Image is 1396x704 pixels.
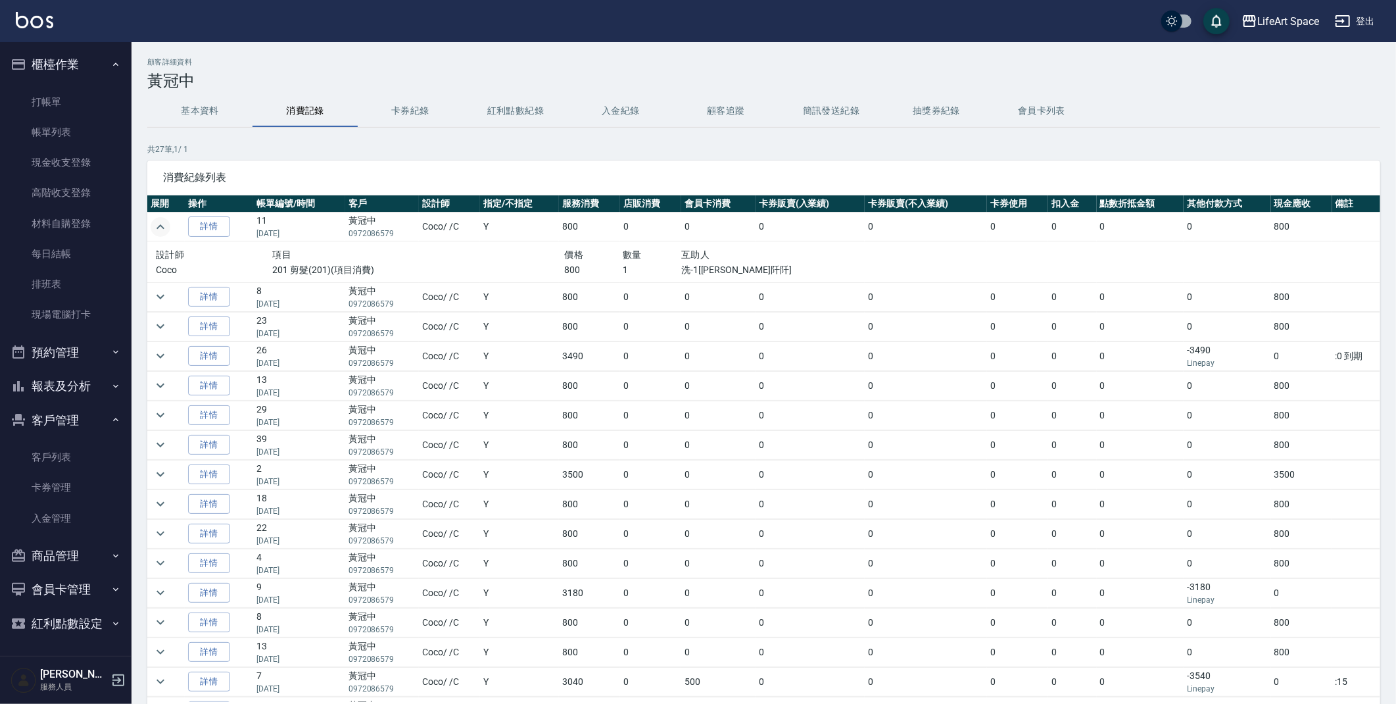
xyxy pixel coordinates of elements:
td: 0 [620,460,681,489]
td: 0 [1048,460,1096,489]
th: 扣入金 [1048,195,1096,213]
td: Y [480,460,559,489]
p: 0972086579 [349,446,416,458]
a: 詳情 [188,287,230,307]
td: 800 [1271,519,1332,548]
button: expand row [151,553,170,573]
td: 0 [1048,430,1096,459]
p: 0972086579 [349,298,416,310]
td: Y [480,312,559,341]
td: Coco / /C [419,578,480,607]
td: 9 [253,578,345,607]
span: 設計師 [156,249,184,260]
td: 0 [620,578,681,607]
td: Y [480,608,559,637]
td: 0 [681,490,756,518]
p: [DATE] [256,228,342,239]
td: Y [480,213,559,241]
h5: [PERSON_NAME] [40,668,107,681]
td: 0 [756,578,865,607]
td: 0 [1048,578,1096,607]
button: expand row [151,435,170,455]
td: 0 [756,608,865,637]
td: 黃冠中 [345,341,420,370]
td: 0 [987,341,1048,370]
button: 會員卡列表 [989,95,1094,127]
td: 0 [987,519,1048,548]
a: 詳情 [188,346,230,366]
td: 0 [865,490,987,518]
th: 卡券使用 [987,195,1048,213]
td: -3180 [1184,578,1271,607]
td: 800 [1271,401,1332,430]
a: 詳情 [188,672,230,692]
th: 其他付款方式 [1184,195,1271,213]
td: 0 [756,401,865,430]
button: expand row [151,583,170,603]
a: 詳情 [188,376,230,396]
img: Logo [16,12,53,28]
td: 0 [1184,401,1271,430]
td: 0 [987,490,1048,518]
span: 數量 [623,249,642,260]
td: 0 [1097,460,1184,489]
button: expand row [151,316,170,336]
a: 詳情 [188,216,230,237]
button: expand row [151,376,170,395]
td: 黃冠中 [345,490,420,518]
p: 0972086579 [349,535,416,547]
a: 詳情 [188,465,230,485]
td: Y [480,578,559,607]
button: 入金紀錄 [568,95,673,127]
button: 消費記錄 [253,95,358,127]
th: 帳單編號/時間 [253,195,345,213]
td: 黃冠中 [345,401,420,430]
th: 指定/不指定 [480,195,559,213]
h2: 顧客詳細資料 [147,58,1380,66]
a: 現場電腦打卡 [5,299,126,330]
td: 0 [620,549,681,578]
td: -3490 [1184,341,1271,370]
th: 設計師 [419,195,480,213]
td: 0 [987,312,1048,341]
td: 800 [1271,213,1332,241]
button: 報表及分析 [5,369,126,403]
td: 8 [253,282,345,311]
td: 0 [865,401,987,430]
p: [DATE] [256,357,342,369]
td: Y [480,549,559,578]
th: 卡券販賣(入業績) [756,195,865,213]
td: 800 [559,371,620,400]
td: 800 [559,312,620,341]
td: 0 [865,519,987,548]
th: 點數折抵金額 [1097,195,1184,213]
td: 800 [559,430,620,459]
a: 詳情 [188,494,230,515]
img: Person [11,667,37,693]
th: 展開 [147,195,185,213]
td: 0 [1097,213,1184,241]
td: 0 [620,312,681,341]
td: 0 [1184,213,1271,241]
th: 現金應收 [1271,195,1332,213]
td: 800 [1271,312,1332,341]
td: 0 [987,213,1048,241]
span: 互助人 [681,249,710,260]
button: 紅利點數設定 [5,607,126,641]
button: expand row [151,642,170,662]
td: 11 [253,213,345,241]
button: expand row [151,217,170,237]
td: 0 [865,282,987,311]
td: 0 [620,213,681,241]
button: expand row [151,672,170,691]
td: 0 [620,371,681,400]
button: 櫃檯作業 [5,47,126,82]
p: 0972086579 [349,476,416,488]
button: expand row [151,346,170,366]
p: [DATE] [256,416,342,428]
button: save [1203,8,1230,34]
td: 0 [1097,401,1184,430]
td: 0 [756,371,865,400]
td: 0 [865,371,987,400]
a: 帳單列表 [5,117,126,147]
